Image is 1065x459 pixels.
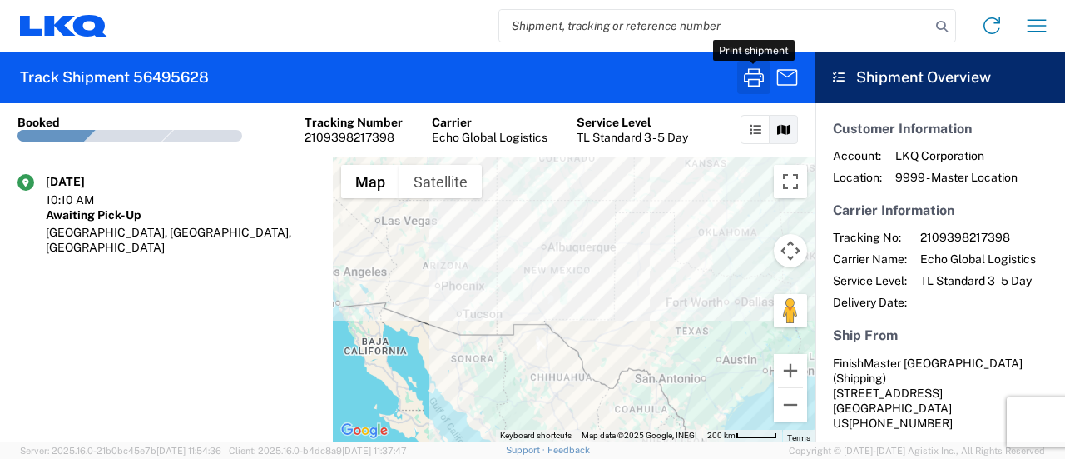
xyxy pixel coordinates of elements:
[399,165,482,198] button: Show satellite imagery
[895,170,1018,185] span: 9999 - Master Location
[577,115,688,130] div: Service Level
[46,225,315,255] div: [GEOGRAPHIC_DATA], [GEOGRAPHIC_DATA], [GEOGRAPHIC_DATA]
[500,430,572,442] button: Keyboard shortcuts
[920,273,1036,288] span: TL Standard 3 - 5 Day
[833,327,1048,343] h5: Ship From
[156,446,221,456] span: [DATE] 11:54:36
[833,230,907,245] span: Tracking No:
[833,121,1048,137] h5: Customer Information
[833,170,882,185] span: Location:
[20,446,221,456] span: Server: 2025.16.0-21b0bc45e7b
[342,446,407,456] span: [DATE] 11:37:47
[920,252,1036,267] span: Echo Global Logistics
[707,431,736,440] span: 200 km
[815,52,1065,103] header: Shipment Overview
[833,148,882,163] span: Account:
[46,192,129,207] div: 10:10 AM
[20,67,209,87] h2: Track Shipment 56495628
[849,417,953,430] span: [PHONE_NUMBER]
[774,234,807,267] button: Map camera controls
[506,445,547,455] a: Support
[789,443,1045,458] span: Copyright © [DATE]-[DATE] Agistix Inc., All Rights Reserved
[774,388,807,422] button: Zoom out
[920,230,1036,245] span: 2109398217398
[17,115,60,130] div: Booked
[702,430,782,442] button: Map Scale: 200 km per 46 pixels
[229,446,407,456] span: Client: 2025.16.0-b4dc8a9
[833,356,1048,431] address: [GEOGRAPHIC_DATA] US
[337,420,392,442] img: Google
[833,372,886,385] span: (Shipping)
[432,115,547,130] div: Carrier
[787,433,810,442] a: Terms
[46,207,315,222] div: Awaiting Pick-Up
[499,10,930,42] input: Shipment, tracking or reference number
[833,387,943,400] span: [STREET_ADDRESS]
[774,165,807,198] button: Toggle fullscreen view
[305,115,403,130] div: Tracking Number
[582,431,697,440] span: Map data ©2025 Google, INEGI
[833,252,907,267] span: Carrier Name:
[895,148,1018,163] span: LKQ Corporation
[833,202,1048,218] h5: Carrier Information
[833,273,907,288] span: Service Level:
[547,445,590,455] a: Feedback
[833,295,907,310] span: Delivery Date:
[774,354,807,387] button: Zoom in
[305,130,403,145] div: 2109398217398
[833,357,1023,370] span: FinishMaster [GEOGRAPHIC_DATA]
[46,174,129,189] div: [DATE]
[577,130,688,145] div: TL Standard 3 - 5 Day
[341,165,399,198] button: Show street map
[432,130,547,145] div: Echo Global Logistics
[337,420,392,442] a: Open this area in Google Maps (opens a new window)
[774,294,807,327] button: Drag Pegman onto the map to open Street View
